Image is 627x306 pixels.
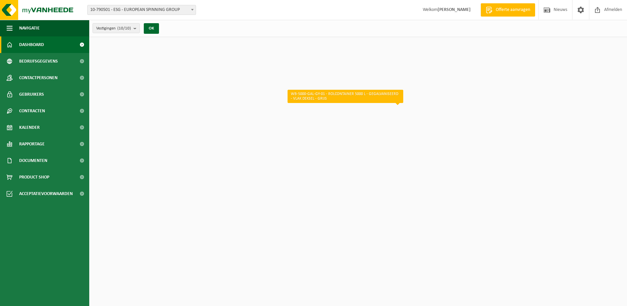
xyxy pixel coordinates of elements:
[19,36,44,53] span: Dashboard
[19,185,73,202] span: Acceptatievoorwaarden
[19,53,58,70] span: Bedrijfsgegevens
[117,26,131,30] count: (10/10)
[96,24,131,33] span: Vestigingen
[438,7,471,12] strong: [PERSON_NAME]
[19,169,49,185] span: Product Shop
[93,23,140,33] button: Vestigingen(10/10)
[87,5,196,15] span: 10-790501 - ESG - EUROPEAN SPINNING GROUP
[19,119,40,136] span: Kalender
[144,23,159,34] button: OK
[19,20,40,36] span: Navigatie
[19,136,45,152] span: Rapportage
[19,103,45,119] span: Contracten
[19,152,47,169] span: Documenten
[494,7,532,13] span: Offerte aanvragen
[19,86,44,103] span: Gebruikers
[481,3,535,17] a: Offerte aanvragen
[19,70,58,86] span: Contactpersonen
[88,5,196,15] span: 10-790501 - ESG - EUROPEAN SPINNING GROUP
